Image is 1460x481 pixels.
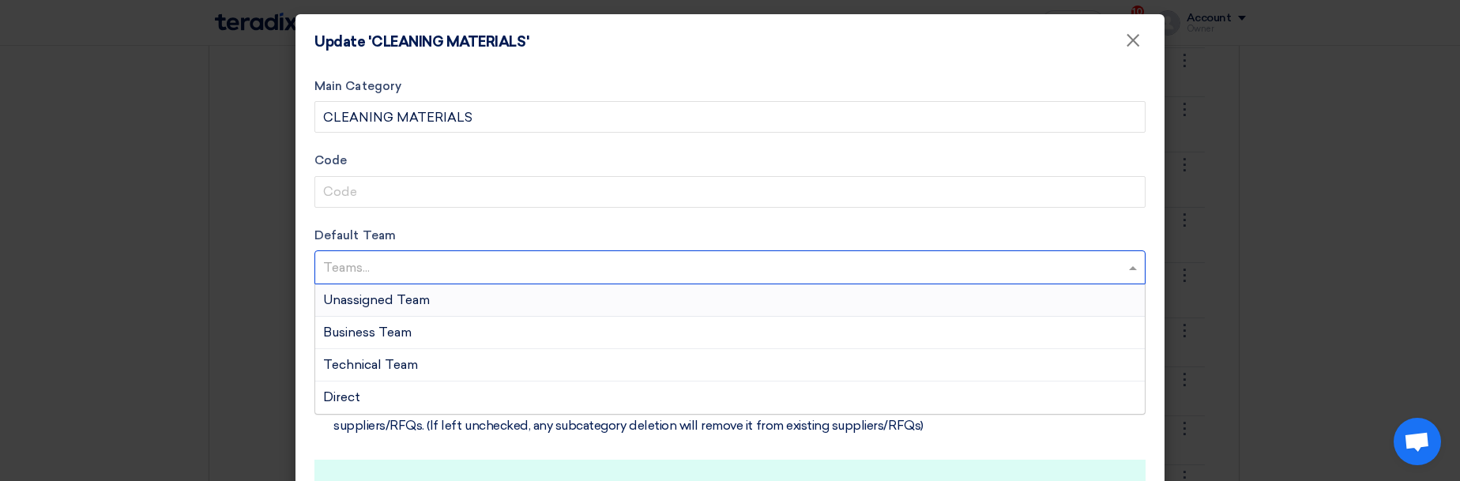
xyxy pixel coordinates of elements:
[314,152,1146,170] label: Code
[323,357,418,372] span: Technical Team
[314,176,1146,208] input: Code
[314,101,1146,133] input: Main Category
[314,227,1146,245] label: Default Team
[1125,28,1141,60] span: ×
[323,325,412,340] span: Business Team
[323,292,430,307] span: Unassigned Team
[323,389,360,404] span: Direct
[1112,25,1153,57] button: Close
[333,397,1146,435] span: If you deleted a subcategory, check this if you want to make sure you don't delete a subcategory ...
[314,77,1146,96] label: Main Category
[314,33,529,51] h4: Update 'CLEANING MATERIALS'
[1394,418,1441,465] div: Open chat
